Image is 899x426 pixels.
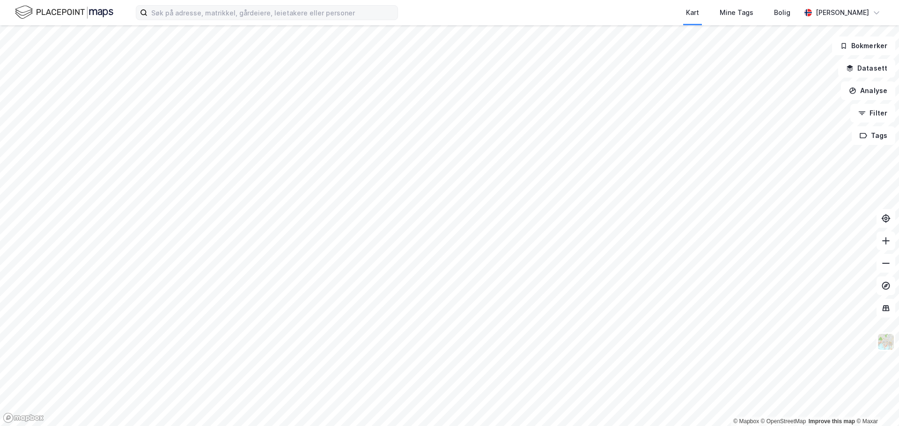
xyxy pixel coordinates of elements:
button: Tags [852,126,895,145]
iframe: Chat Widget [852,381,899,426]
button: Analyse [841,81,895,100]
div: Mine Tags [720,7,753,18]
a: Improve this map [809,418,855,425]
div: Bolig [774,7,790,18]
button: Filter [850,104,895,123]
a: OpenStreetMap [761,418,806,425]
a: Mapbox homepage [3,412,44,423]
img: logo.f888ab2527a4732fd821a326f86c7f29.svg [15,4,113,21]
a: Mapbox [733,418,759,425]
img: Z [877,333,895,351]
button: Bokmerker [832,36,895,55]
button: Datasett [838,59,895,78]
div: Kontrollprogram for chat [852,381,899,426]
div: Kart [686,7,699,18]
input: Søk på adresse, matrikkel, gårdeiere, leietakere eller personer [147,6,398,20]
div: [PERSON_NAME] [816,7,869,18]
